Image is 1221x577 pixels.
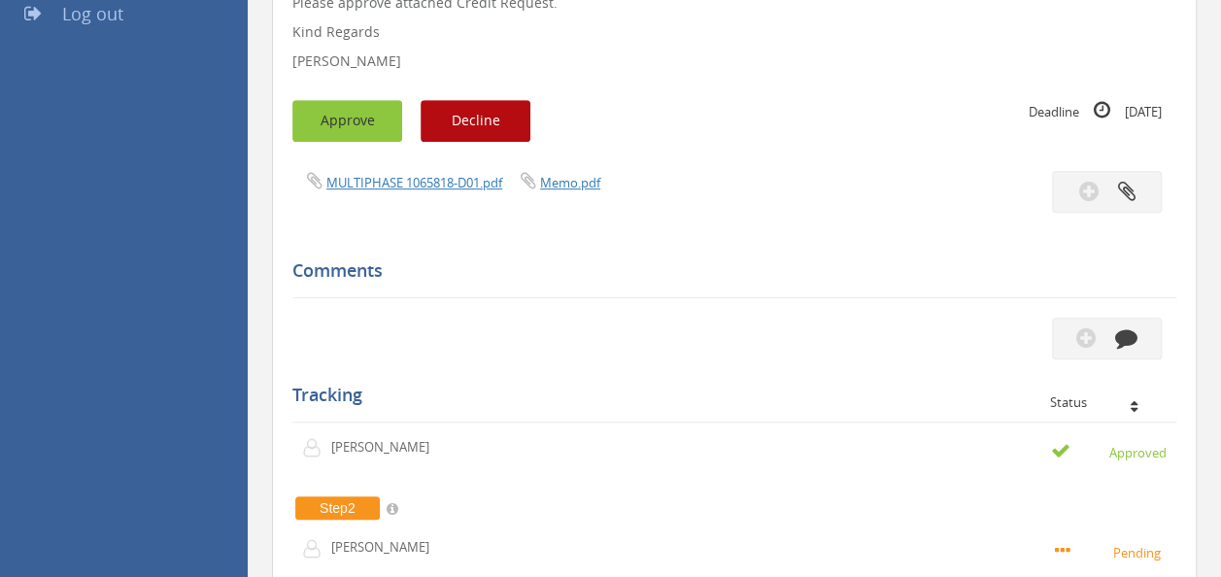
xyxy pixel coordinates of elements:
[331,538,443,557] p: [PERSON_NAME]
[292,51,1176,71] p: [PERSON_NAME]
[326,174,502,191] a: MULTIPHASE 1065818-D01.pdf
[62,2,123,25] span: Log out
[302,539,331,559] img: user-icon.png
[540,174,600,191] a: Memo.pdf
[331,438,443,457] p: [PERSON_NAME]
[421,100,530,142] button: Decline
[1029,100,1162,121] small: Deadline [DATE]
[292,261,1162,281] h5: Comments
[1050,395,1162,409] div: Status
[292,100,402,142] button: Approve
[1051,441,1167,462] small: Approved
[302,438,331,458] img: user-icon.png
[295,496,380,520] span: Step2
[1055,541,1167,562] small: Pending
[292,386,1162,405] h5: Tracking
[292,22,1176,42] p: Kind Regards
